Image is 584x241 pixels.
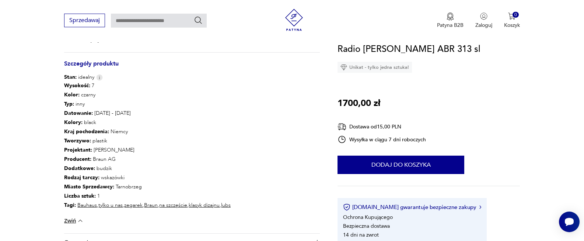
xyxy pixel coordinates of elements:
[475,22,492,29] p: Zaloguj
[64,61,320,74] h3: Szczegóły produktu
[64,136,231,145] p: plastik
[437,13,464,29] button: Patyna B2B
[64,182,231,191] p: Tarnobrzeg
[508,13,515,20] img: Ikona koszyka
[64,14,105,27] button: Sprzedawaj
[96,74,103,81] img: Info icon
[64,109,231,118] p: [DATE] - [DATE]
[64,110,93,117] b: Datowanie :
[221,202,231,209] a: lubs
[64,165,95,172] b: Dodatkowe :
[437,22,464,29] p: Patyna B2B
[338,122,346,131] img: Ikona dostawy
[64,81,231,90] p: 7
[64,91,80,98] b: Kolor:
[559,212,580,232] iframe: Smartsupp widget button
[77,217,84,224] img: chevron down
[64,191,231,201] p: 1
[64,192,96,199] b: Liczba sztuk:
[64,82,90,89] b: Wysokość :
[64,74,77,81] b: Stan:
[189,202,220,209] a: klasyk dizajnu
[124,202,143,209] a: zegarek
[64,145,231,155] p: [PERSON_NAME]
[64,18,105,24] a: Sprzedawaj
[159,202,187,209] a: na szczęście
[64,164,231,173] p: budzik
[343,203,350,211] img: Ikona certyfikatu
[338,96,380,110] p: 1700,00 zł
[343,223,390,230] li: Bezpieczna dostawa
[64,74,94,81] span: idealny
[64,99,231,109] p: inny
[479,205,482,209] img: Ikona strzałki w prawo
[64,155,231,164] p: Braun AG
[504,22,520,29] p: Koszyk
[64,174,99,181] b: Rodzaj tarczy :
[64,127,231,136] p: Niemcy
[64,201,231,210] p: , , , , , ,
[77,202,97,209] a: Bauhaus
[283,9,305,31] img: Patyna - sklep z meblami i dekoracjami vintage
[64,217,84,224] button: Zwiń
[144,202,158,209] a: Braun
[64,118,231,127] p: black
[98,202,123,209] a: tylko u nas
[340,64,347,71] img: Ikona diamentu
[64,128,109,135] b: Kraj pochodzenia :
[338,135,426,144] div: Wysyłka w ciągu 7 dni roboczych
[194,16,203,25] button: Szukaj
[343,231,379,238] li: 14 dni na zwrot
[64,202,76,209] b: Tagi:
[64,173,231,182] p: wskazówki
[504,13,520,29] button: 0Koszyk
[64,183,114,190] b: Miasto Sprzedawcy :
[475,13,492,29] button: Zaloguj
[64,100,74,107] b: Typ :
[64,146,92,153] b: Projektant :
[480,13,487,20] img: Ikonka użytkownika
[338,62,412,73] div: Unikat - tylko jedna sztuka!
[338,122,426,131] div: Dostawa od 15,00 PLN
[64,137,91,144] b: Tworzywo :
[338,42,480,56] h1: Radio [PERSON_NAME] ABR 313 sl
[64,119,83,126] b: Kolory :
[64,156,91,163] b: Producent :
[338,156,464,174] button: Dodaj do koszyka
[343,203,481,211] button: [DOMAIN_NAME] gwarantuje bezpieczne zakupy
[64,90,231,99] p: czarny
[437,13,464,29] a: Ikona medaluPatyna B2B
[447,13,454,21] img: Ikona medalu
[343,214,393,221] li: Ochrona Kupującego
[513,12,519,18] div: 0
